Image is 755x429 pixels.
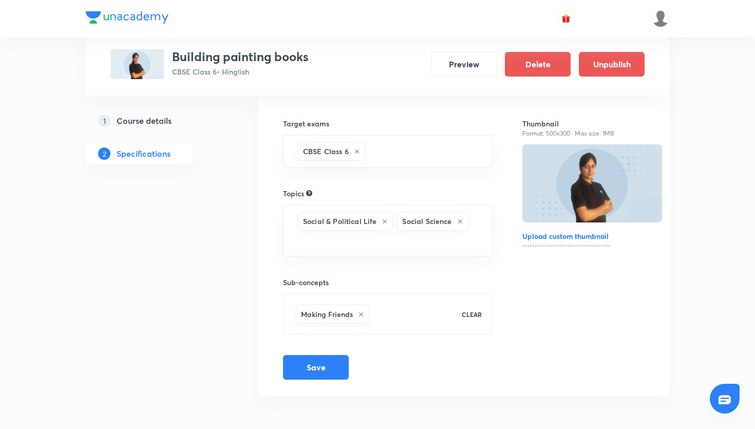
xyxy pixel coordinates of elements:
button: Save [283,355,349,380]
h3: Building painting books [172,49,309,64]
button: Preview [431,52,497,77]
button: avatar [558,10,574,27]
div: Search for topics [306,189,312,198]
p: 1 [98,115,110,127]
h6: Sub-concepts [283,277,493,288]
button: Delete [505,52,571,77]
h6: Making Friends [301,309,353,320]
img: Company Logo [86,11,168,24]
img: avatar [561,14,571,23]
a: Company Logo [86,11,168,26]
h6: Topics [283,188,304,199]
h6: Upload custom thumbnail [522,231,610,246]
p: 2 [98,147,110,160]
h6: CBSE Class 6 [303,146,349,157]
img: E9BCE647-B610-4D23-A691-F706BA6A83D9_special_class.png [110,49,164,79]
button: Open [486,230,488,232]
h6: Target exams [283,118,493,129]
img: Thumbnail [521,143,663,223]
p: Format: 500x300 · Max size: 1MB [522,129,645,138]
h6: Social & Political Life [303,216,376,227]
a: 1Course details [86,110,225,131]
button: Unpublish [579,52,645,77]
button: Open [486,151,488,153]
p: CBSE Class 6 • Hinglish [172,66,309,77]
img: Muzzamil [652,10,669,27]
h5: Course details [117,115,172,127]
h5: Specifications [117,147,171,160]
p: CLEAR [462,310,482,319]
h6: Thumbnail [522,118,645,129]
h6: Social Science [402,216,451,227]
